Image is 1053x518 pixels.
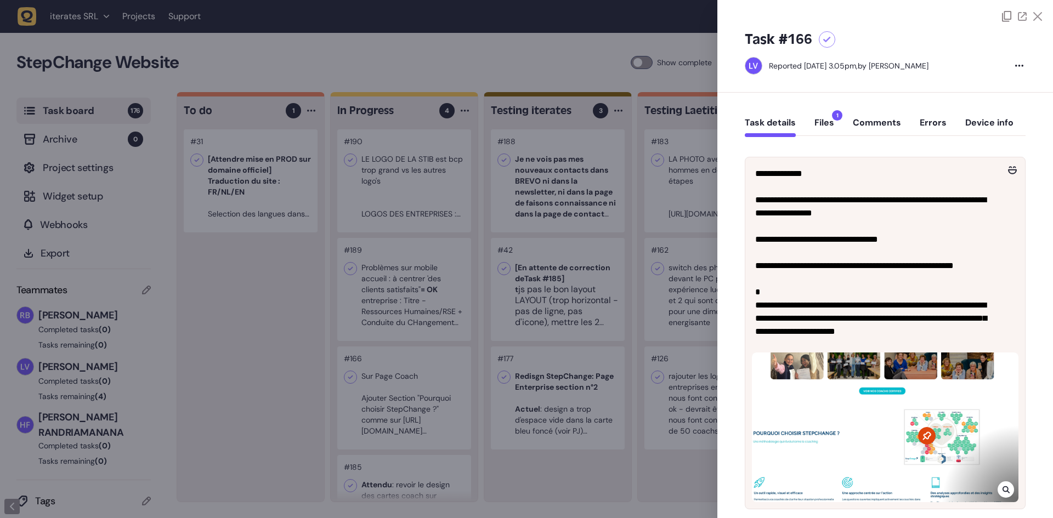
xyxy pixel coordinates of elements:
img: Laetitia van Wijck [745,58,762,74]
button: Comments [853,117,901,137]
button: Files [814,117,834,137]
button: Errors [920,117,947,137]
button: Task details [745,117,796,137]
h5: Task #166 [745,31,812,48]
div: Reported [DATE] 3.05pm, [769,61,858,71]
div: by [PERSON_NAME] [769,60,929,71]
span: 1 [832,110,842,121]
button: Device info [965,117,1014,137]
